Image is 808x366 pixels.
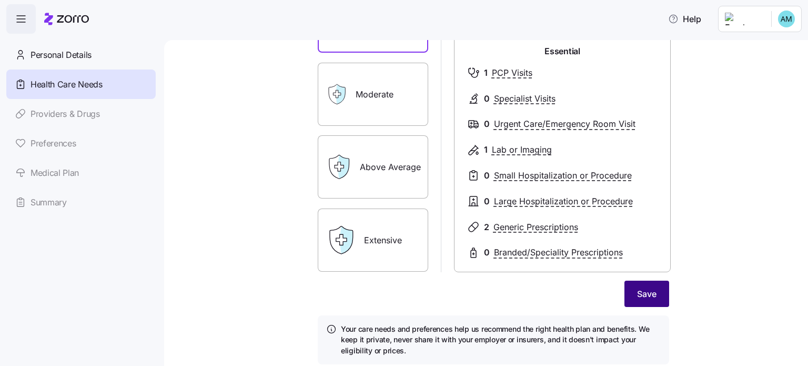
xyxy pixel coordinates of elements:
[484,66,488,80] span: 1
[492,66,532,80] span: PCP Visits
[492,143,552,156] span: Lab or Imaging
[484,246,490,259] span: 0
[318,135,428,199] label: Above Average
[494,169,632,182] span: Small Hospitalization or Procedure
[660,8,710,29] button: Help
[624,281,669,307] button: Save
[6,40,156,70] a: Personal Details
[318,63,428,126] label: Moderate
[31,78,103,91] span: Health Care Needs
[31,48,92,62] span: Personal Details
[484,195,490,208] span: 0
[725,13,763,25] img: Employer logo
[341,324,661,356] h4: Your care needs and preferences help us recommend the right health plan and benefits. We keep it ...
[484,169,490,182] span: 0
[484,117,490,131] span: 0
[637,288,656,300] span: Save
[318,209,428,272] label: Extensive
[484,143,488,156] span: 1
[494,92,555,105] span: Specialist Visits
[494,195,633,208] span: Large Hospitalization or Procedure
[544,45,580,58] span: Essential
[6,70,156,99] a: Health Care Needs
[484,92,490,105] span: 0
[494,246,623,259] span: Branded/Speciality Prescriptions
[484,221,489,234] span: 2
[494,117,635,131] span: Urgent Care/Emergency Room Visit
[668,13,701,25] span: Help
[778,11,795,27] img: 0a25d7b837d612ceb6f34f9f621372de
[493,221,578,234] span: Generic Prescriptions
